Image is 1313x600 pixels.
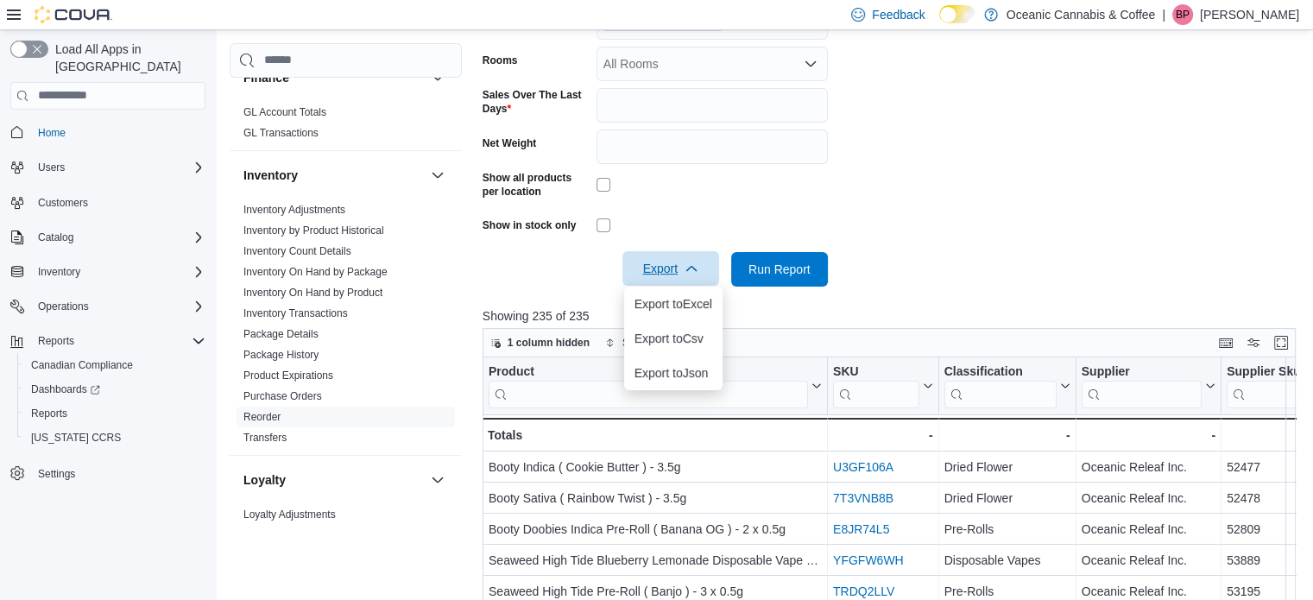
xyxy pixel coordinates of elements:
[833,363,919,407] div: SKU URL
[624,287,723,321] button: Export toExcel
[24,403,74,424] a: Reports
[1007,4,1156,25] p: Oceanic Cannabis & Coffee
[243,127,319,139] a: GL Transactions
[1227,363,1310,407] div: Supplier Sku
[939,23,940,24] span: Dark Mode
[24,379,205,400] span: Dashboards
[624,356,723,390] button: Export toJson
[24,427,128,448] a: [US_STATE] CCRS
[24,355,140,376] a: Canadian Compliance
[31,462,205,483] span: Settings
[243,471,424,489] button: Loyalty
[243,349,319,361] a: Package History
[939,5,975,23] input: Dark Mode
[3,155,212,180] button: Users
[243,244,351,258] span: Inventory Count Details
[1162,4,1165,25] p: |
[634,366,712,380] span: Export to Json
[508,336,590,350] span: 1 column hidden
[944,425,1070,445] div: -
[944,363,1056,407] div: Classification
[31,382,100,396] span: Dashboards
[243,348,319,362] span: Package History
[483,88,590,116] label: Sales Over The Last Days
[483,307,1304,325] p: Showing 235 of 235
[230,199,462,455] div: Inventory
[243,167,424,184] button: Inventory
[243,328,319,340] a: Package Details
[3,260,212,284] button: Inventory
[243,69,289,86] h3: Finance
[833,363,919,380] div: SKU
[1243,332,1264,353] button: Display options
[833,491,893,505] a: 7T3VNB8B
[243,327,319,341] span: Package Details
[944,519,1070,540] div: Pre-Rolls
[31,122,205,143] span: Home
[31,464,82,484] a: Settings
[31,123,73,143] a: Home
[833,584,894,598] a: TRDQ2LLV
[38,265,80,279] span: Inventory
[24,355,205,376] span: Canadian Compliance
[243,266,388,278] a: Inventory On Hand by Package
[1172,4,1193,25] div: Brooke Pynn
[31,192,205,213] span: Customers
[944,550,1070,571] div: Disposable Vapes
[230,102,462,150] div: Finance
[31,193,95,213] a: Customers
[243,471,286,489] h3: Loyalty
[634,297,712,311] span: Export to Excel
[944,363,1070,407] button: Classification
[833,363,933,407] button: SKU
[1081,457,1215,477] div: Oceanic Releaf Inc.
[489,363,822,407] button: Product
[243,508,336,521] span: Loyalty Adjustments
[230,504,462,553] div: Loyalty
[24,427,205,448] span: Washington CCRS
[31,407,67,420] span: Reports
[489,363,808,407] div: Product
[243,203,345,217] span: Inventory Adjustments
[804,57,817,71] button: Open list of options
[489,519,822,540] div: Booty Doobies Indica Pre-Roll ( Banana OG ) - 2 x 0.5g
[243,411,281,423] a: Reorder
[1081,363,1215,407] button: Supplier
[17,377,212,401] a: Dashboards
[31,331,205,351] span: Reports
[488,425,822,445] div: Totals
[634,332,712,345] span: Export to Csv
[243,369,333,382] a: Product Expirations
[944,457,1070,477] div: Dried Flower
[427,470,448,490] button: Loyalty
[17,353,212,377] button: Canadian Compliance
[17,426,212,450] button: [US_STATE] CCRS
[483,136,536,150] label: Net Weight
[24,379,107,400] a: Dashboards
[1200,4,1299,25] p: [PERSON_NAME]
[243,265,388,279] span: Inventory On Hand by Package
[622,336,668,350] span: Sort fields
[243,224,384,237] a: Inventory by Product Historical
[243,287,382,299] a: Inventory On Hand by Product
[1176,4,1190,25] span: BP
[243,286,382,300] span: Inventory On Hand by Product
[243,105,326,119] span: GL Account Totals
[243,390,322,402] a: Purchase Orders
[731,252,828,287] button: Run Report
[31,431,121,445] span: [US_STATE] CCRS
[622,251,719,286] button: Export
[427,165,448,186] button: Inventory
[1215,332,1236,353] button: Keyboard shortcuts
[427,67,448,88] button: Finance
[489,457,822,477] div: Booty Indica ( Cookie Butter ) - 3.5g
[38,161,65,174] span: Users
[38,300,89,313] span: Operations
[243,167,298,184] h3: Inventory
[489,488,822,508] div: Booty Sativa ( Rainbow Twist ) - 3.5g
[38,196,88,210] span: Customers
[243,69,424,86] button: Finance
[944,363,1056,380] div: Classification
